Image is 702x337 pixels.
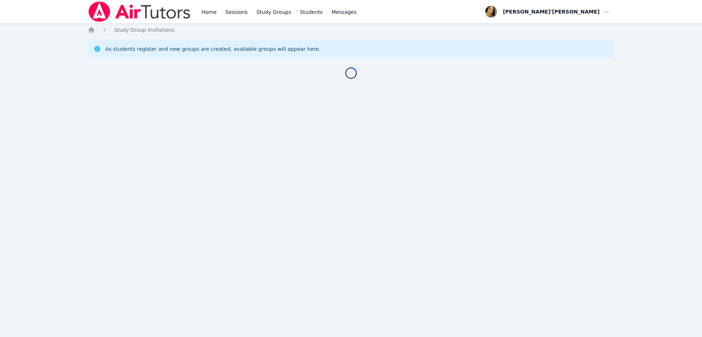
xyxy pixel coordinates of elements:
div: As students register and new groups are created, available groups will appear here. [105,45,320,53]
img: Air Tutors [88,1,191,22]
span: Messages [332,8,357,16]
a: Study Group Invitations [114,26,174,34]
nav: Breadcrumb [88,26,614,34]
span: Study Group Invitations [114,27,174,33]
